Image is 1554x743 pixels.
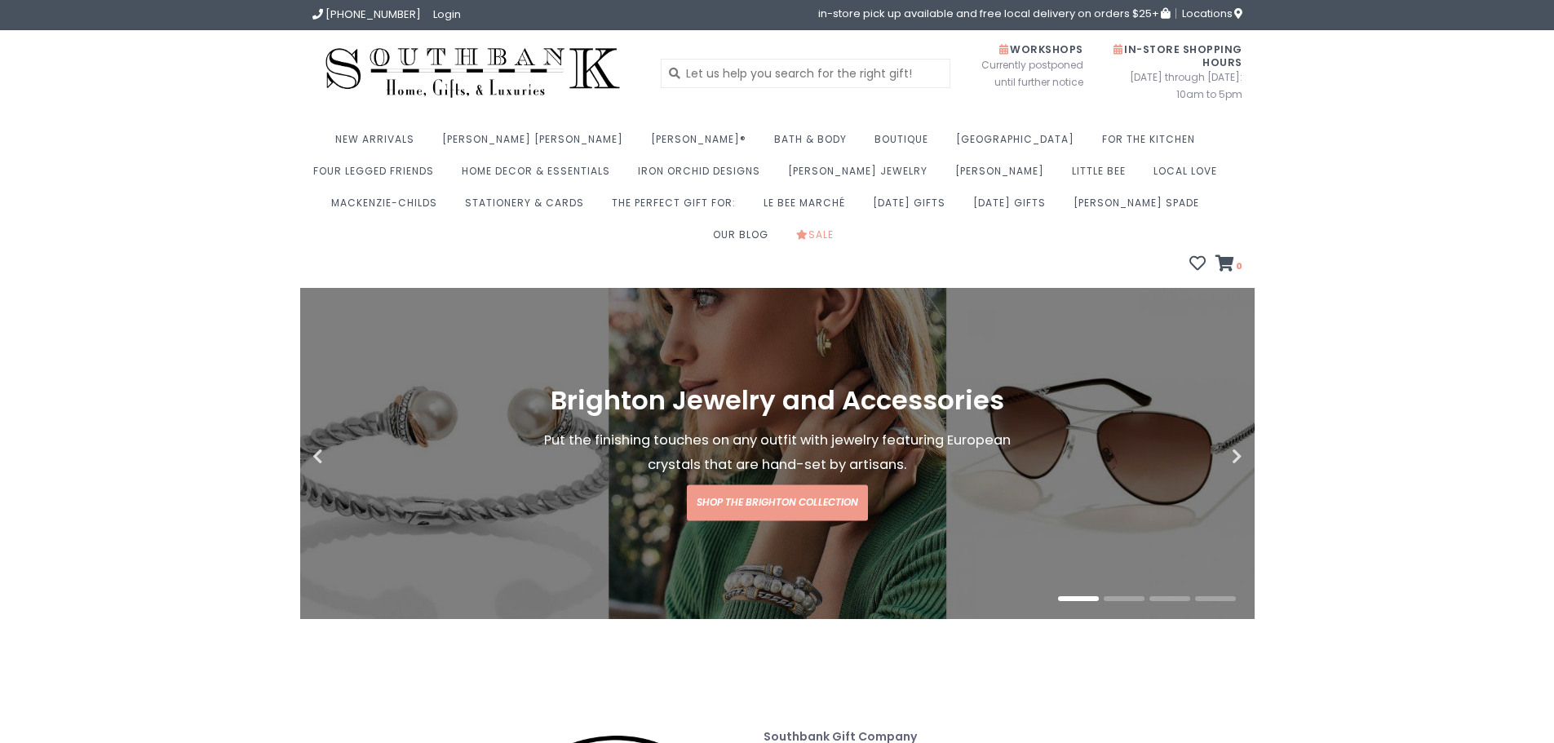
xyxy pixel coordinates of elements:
span: In-Store Shopping Hours [1113,42,1242,69]
h1: Brighton Jewelry and Accessories [526,387,1029,416]
input: Let us help you search for the right gift! [661,59,950,88]
span: [PHONE_NUMBER] [325,7,421,22]
a: Le Bee Marché [764,192,853,223]
a: Local Love [1153,160,1225,192]
a: Home Decor & Essentials [462,160,618,192]
a: Four Legged Friends [313,160,442,192]
a: Iron Orchid Designs [638,160,768,192]
a: Little Bee [1072,160,1134,192]
a: MacKenzie-Childs [331,192,445,223]
button: Previous [312,449,394,465]
a: Bath & Body [774,128,855,160]
a: Stationery & Cards [465,192,592,223]
button: 2 of 4 [1104,596,1144,601]
a: [PERSON_NAME] Jewelry [788,160,936,192]
span: 0 [1234,259,1242,272]
a: [GEOGRAPHIC_DATA] [956,128,1082,160]
button: 3 of 4 [1149,596,1190,601]
a: Locations [1175,8,1242,19]
a: New Arrivals [335,128,423,160]
a: Sale [796,223,842,255]
a: [DATE] Gifts [873,192,954,223]
a: 0 [1215,257,1242,273]
a: Login [433,7,461,22]
a: [PERSON_NAME] [955,160,1052,192]
a: [PERSON_NAME]® [651,128,755,160]
span: Put the finishing touches on any outfit with jewelry featuring European crystals that are hand-se... [544,431,1011,475]
a: [DATE] Gifts [973,192,1054,223]
a: Shop the Brighton Collection [687,485,868,521]
button: Next [1161,449,1242,465]
a: [PERSON_NAME] [PERSON_NAME] [442,128,631,160]
a: Boutique [874,128,936,160]
a: The perfect gift for: [612,192,744,223]
span: Currently postponed until further notice [961,56,1083,91]
img: Southbank Gift Company -- Home, Gifts, and Luxuries [312,42,634,104]
a: Our Blog [713,223,777,255]
button: 1 of 4 [1058,596,1099,601]
a: [PERSON_NAME] Spade [1074,192,1207,223]
button: 4 of 4 [1195,596,1236,601]
span: [DATE] through [DATE]: 10am to 5pm [1108,69,1242,103]
span: Locations [1182,6,1242,21]
span: Workshops [999,42,1083,56]
span: in-store pick up available and free local delivery on orders $25+ [818,8,1170,19]
a: [PHONE_NUMBER] [312,7,421,22]
a: For the Kitchen [1102,128,1203,160]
